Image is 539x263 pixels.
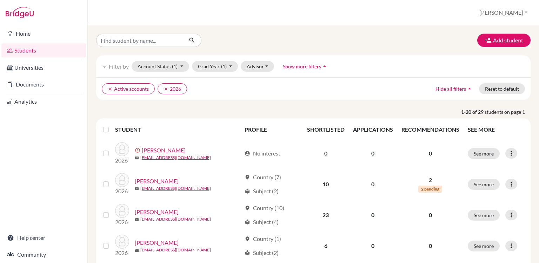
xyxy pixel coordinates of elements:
span: (1) [221,63,227,69]
img: Brewer, Alana [115,204,129,218]
img: Bravo, Andres [115,173,129,187]
img: Burguillos, Isabella [115,235,129,249]
button: Grad Year(1) [192,61,238,72]
span: 2 pending [418,186,442,193]
span: error_outline [135,147,142,153]
a: [EMAIL_ADDRESS][DOMAIN_NAME] [140,247,211,253]
p: 2 [401,176,459,184]
span: Show more filters [283,63,321,69]
p: 2026 [115,249,129,257]
div: Subject (4) [245,218,279,226]
button: clearActive accounts [102,83,155,94]
a: [PERSON_NAME] [135,238,179,247]
span: local_library [245,250,250,256]
th: SHORTLISTED [303,121,349,138]
a: Documents [1,77,86,91]
i: arrow_drop_up [321,63,328,70]
th: SEE MORE [464,121,528,138]
div: Country (1) [245,235,281,243]
i: clear [108,86,113,91]
th: RECOMMENDATIONS [397,121,464,138]
span: mail [135,187,139,191]
button: Add student [477,34,531,47]
span: Hide all filters [435,86,466,92]
p: 2026 [115,156,129,165]
a: [EMAIL_ADDRESS][DOMAIN_NAME] [140,154,211,161]
span: local_library [245,188,250,194]
span: location_on [245,236,250,242]
td: 0 [349,200,397,230]
button: See more [468,148,500,159]
td: 10 [303,169,349,200]
button: Account Status(1) [132,61,189,72]
span: (1) [172,63,178,69]
a: Community [1,248,86,262]
div: No interest [245,149,280,158]
button: Reset to default [479,83,525,94]
th: PROFILE [240,121,303,138]
a: Home [1,27,86,41]
td: 0 [349,138,397,169]
a: Students [1,43,86,57]
a: [EMAIL_ADDRESS][DOMAIN_NAME] [140,216,211,222]
button: clear2026 [158,83,187,94]
td: 6 [303,230,349,261]
td: 0 [349,169,397,200]
button: [PERSON_NAME] [476,6,531,19]
i: arrow_drop_up [466,85,473,92]
span: local_library [245,219,250,225]
img: Andrianov, Rodion [115,142,129,156]
div: Country (10) [245,204,284,212]
td: 0 [303,138,349,169]
i: clear [164,86,168,91]
button: See more [468,241,500,251]
p: 2026 [115,187,129,195]
p: 0 [401,211,459,219]
a: [PERSON_NAME] [135,177,179,185]
button: Advisor [241,61,274,72]
p: 2026 [115,218,129,226]
th: APPLICATIONS [349,121,397,138]
div: Subject (2) [245,187,279,195]
a: Analytics [1,95,86,109]
img: Bridge-U [6,7,34,18]
div: Country (7) [245,173,281,181]
p: 0 [401,149,459,158]
span: location_on [245,205,250,211]
span: mail [135,217,139,222]
span: mail [135,248,139,252]
button: Hide all filtersarrow_drop_up [430,83,479,94]
strong: 1-20 of 29 [461,108,485,116]
i: filter_list [102,63,107,69]
a: [PERSON_NAME] [142,146,186,154]
span: location_on [245,174,250,180]
span: account_circle [245,151,250,156]
a: Help center [1,231,86,245]
span: Filter by [109,63,129,70]
span: mail [135,156,139,160]
button: Show more filtersarrow_drop_up [277,61,334,72]
button: See more [468,179,500,190]
span: students on page 1 [485,108,531,116]
input: Find student by name... [96,34,183,47]
td: 0 [349,230,397,261]
th: STUDENT [115,121,240,138]
div: Subject (2) [245,249,279,257]
td: 23 [303,200,349,230]
p: 0 [401,242,459,250]
button: See more [468,210,500,221]
a: Universities [1,61,86,75]
a: [EMAIL_ADDRESS][DOMAIN_NAME] [140,185,211,192]
a: [PERSON_NAME] [135,208,179,216]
